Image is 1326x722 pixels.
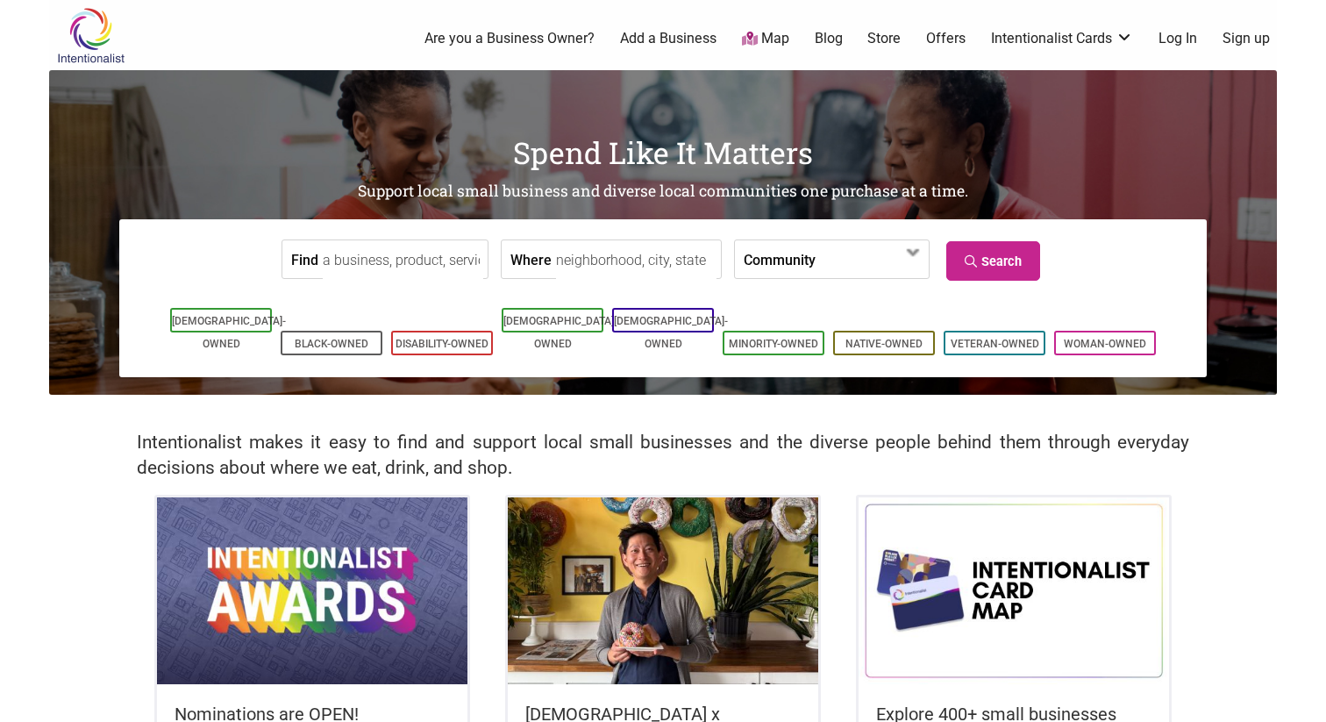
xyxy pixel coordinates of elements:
a: Blog [815,29,843,48]
a: Intentionalist Cards [991,29,1133,48]
a: Store [867,29,901,48]
a: Veteran-Owned [951,338,1039,350]
a: [DEMOGRAPHIC_DATA]-Owned [503,315,617,350]
img: King Donuts - Hong Chhuor [508,497,818,683]
a: Map [742,29,789,49]
h2: Intentionalist makes it easy to find and support local small businesses and the diverse people be... [137,430,1189,481]
a: Are you a Business Owner? [424,29,595,48]
img: Intentionalist Card Map [859,497,1169,683]
a: [DEMOGRAPHIC_DATA]-Owned [614,315,728,350]
input: neighborhood, city, state [556,240,716,280]
img: Intentionalist [49,7,132,64]
label: Where [510,240,552,278]
a: Log In [1158,29,1197,48]
a: Native-Owned [845,338,923,350]
a: Sign up [1223,29,1270,48]
a: Minority-Owned [729,338,818,350]
input: a business, product, service [323,240,483,280]
a: Disability-Owned [396,338,488,350]
label: Find [291,240,318,278]
a: Add a Business [620,29,716,48]
a: [DEMOGRAPHIC_DATA]-Owned [172,315,286,350]
h2: Support local small business and diverse local communities one purchase at a time. [49,181,1277,203]
a: Search [946,241,1040,281]
a: Offers [926,29,966,48]
img: Intentionalist Awards [157,497,467,683]
h1: Spend Like It Matters [49,132,1277,174]
label: Community [744,240,816,278]
a: Woman-Owned [1064,338,1146,350]
a: Black-Owned [295,338,368,350]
